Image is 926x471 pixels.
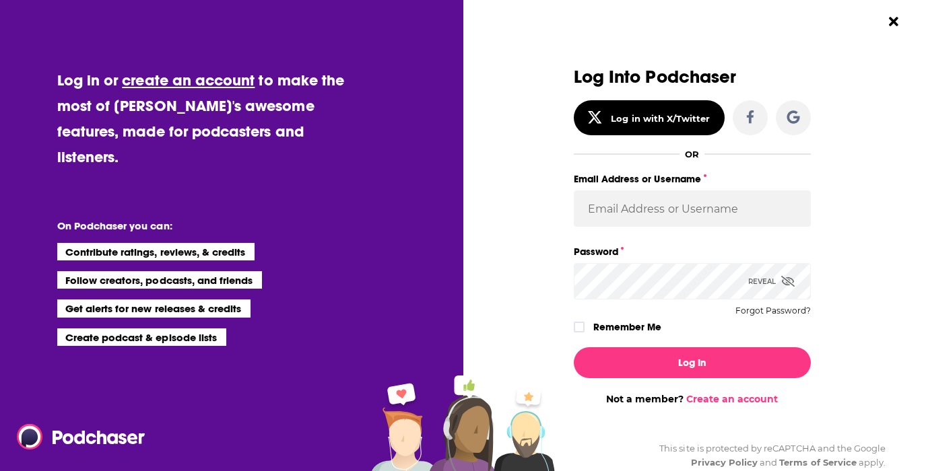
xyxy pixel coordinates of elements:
[881,9,906,34] button: Close Button
[574,100,725,135] button: Log in with X/Twitter
[593,318,661,336] label: Remember Me
[691,457,758,468] a: Privacy Policy
[685,149,699,159] div: OR
[57,328,226,346] li: Create podcast & episode lists
[57,271,263,289] li: Follow creators, podcasts, and friends
[574,190,811,227] input: Email Address or Username
[686,393,778,405] a: Create an account
[574,393,811,405] div: Not a member?
[748,263,795,299] div: Reveal
[574,170,811,188] label: Email Address or Username
[57,243,255,260] li: Contribute ratings, reviews, & credits
[735,306,811,316] button: Forgot Password?
[574,67,811,87] h3: Log Into Podchaser
[57,299,251,317] li: Get alerts for new releases & credits
[57,219,327,232] li: On Podchaser you can:
[17,424,146,449] img: Podchaser - Follow, Share and Rate Podcasts
[779,457,857,468] a: Terms of Service
[122,71,255,89] a: create an account
[574,243,811,260] label: Password
[611,113,710,124] div: Log in with X/Twitter
[574,347,811,378] button: Log In
[649,441,886,470] div: This site is protected by reCAPTCHA and the Google and apply.
[17,424,135,449] a: Podchaser - Follow, Share and Rate Podcasts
